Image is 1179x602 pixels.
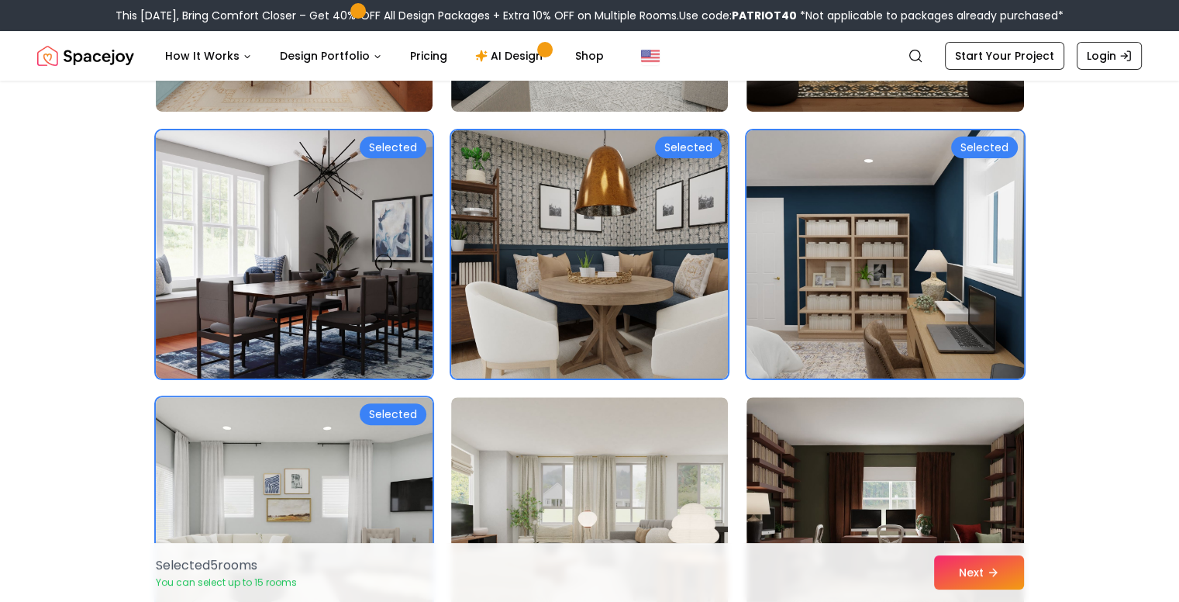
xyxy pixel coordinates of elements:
[739,124,1030,385] img: Room room-6
[360,403,426,425] div: Selected
[934,555,1024,590] button: Next
[641,47,660,65] img: United States
[156,556,297,575] p: Selected 5 room s
[945,42,1064,70] a: Start Your Project
[37,31,1142,81] nav: Global
[463,40,560,71] a: AI Design
[156,130,433,379] img: Room room-4
[153,40,616,71] nav: Main
[732,8,797,23] b: PATRIOT40
[156,576,297,589] p: You can select up to 15 rooms
[267,40,395,71] button: Design Portfolio
[451,130,728,379] img: Room room-5
[951,137,1018,158] div: Selected
[153,40,264,71] button: How It Works
[37,40,134,71] img: Spacejoy Logo
[398,40,460,71] a: Pricing
[37,40,134,71] a: Spacejoy
[679,8,797,23] span: Use code:
[115,8,1064,23] div: This [DATE], Bring Comfort Closer – Get 40% OFF All Design Packages + Extra 10% OFF on Multiple R...
[797,8,1064,23] span: *Not applicable to packages already purchased*
[1077,42,1142,70] a: Login
[655,137,722,158] div: Selected
[360,137,426,158] div: Selected
[563,40,616,71] a: Shop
